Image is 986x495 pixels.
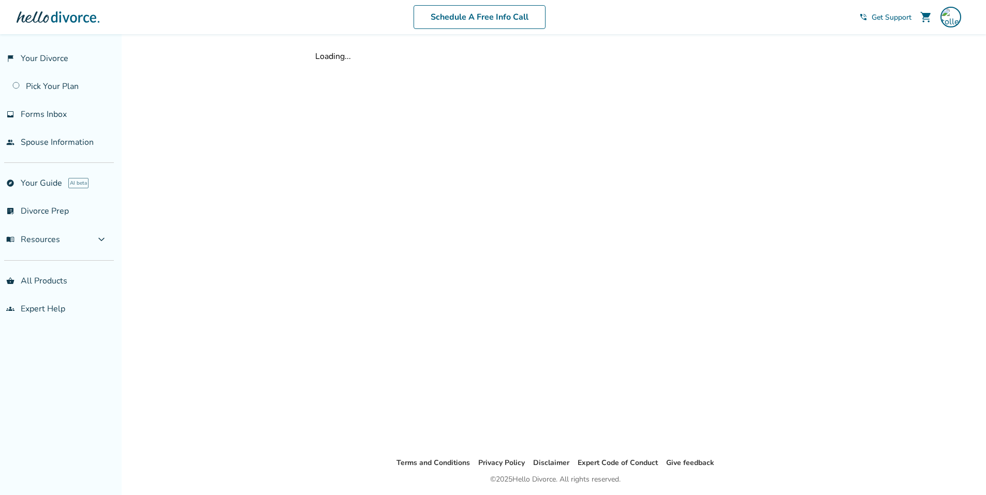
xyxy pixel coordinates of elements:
span: groups [6,305,14,313]
div: © 2025 Hello Divorce. All rights reserved. [490,473,621,486]
a: Expert Code of Conduct [578,458,658,468]
a: Privacy Policy [478,458,525,468]
span: menu_book [6,235,14,244]
a: Schedule A Free Info Call [414,5,546,29]
span: phone_in_talk [859,13,867,21]
li: Disclaimer [533,457,569,469]
span: Get Support [872,12,911,22]
span: flag_2 [6,54,14,63]
span: shopping_basket [6,277,14,285]
span: Forms Inbox [21,109,67,120]
span: list_alt_check [6,207,14,215]
span: inbox [6,110,14,118]
span: explore [6,179,14,187]
a: Terms and Conditions [396,458,470,468]
span: shopping_cart [920,11,932,23]
li: Give feedback [666,457,714,469]
span: Resources [6,234,60,245]
span: expand_more [95,233,108,246]
img: tollefsontroy@gmail.com [940,7,961,27]
a: phone_in_talkGet Support [859,12,911,22]
span: AI beta [68,178,89,188]
span: people [6,138,14,146]
div: Loading... [315,51,796,62]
